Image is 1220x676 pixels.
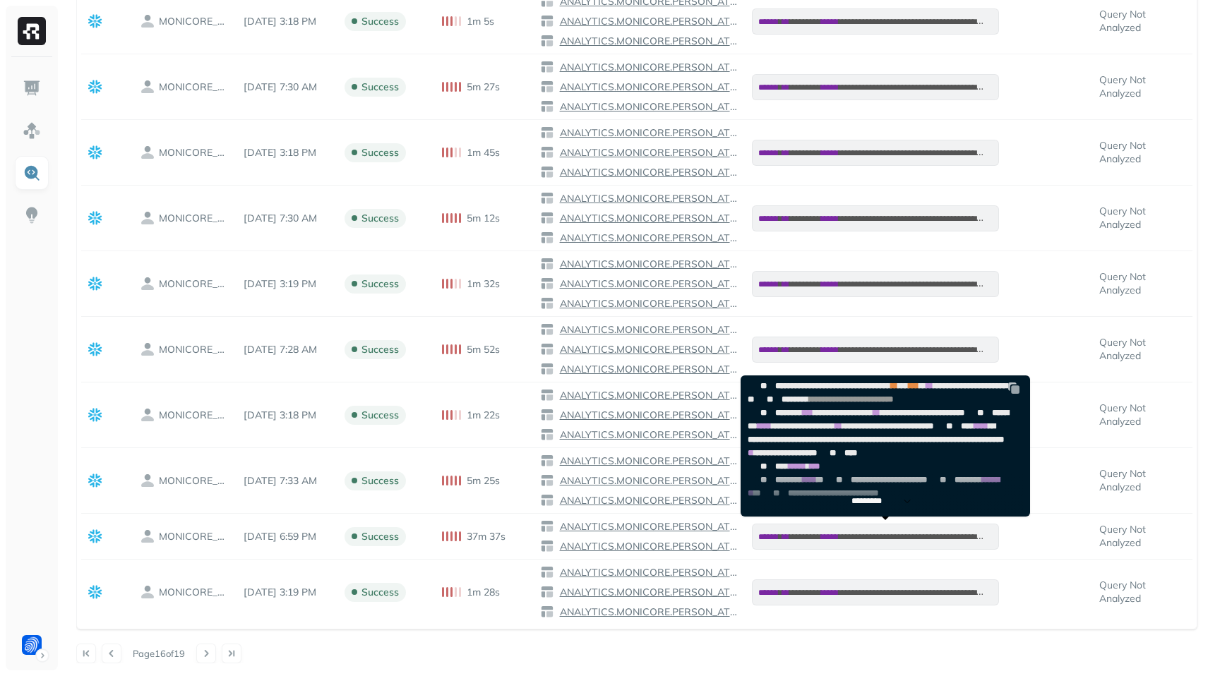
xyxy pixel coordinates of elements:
img: table [540,34,554,48]
img: table [540,408,554,422]
p: May 1, 2025 3:19 PM [244,586,330,599]
p: 1m 32s [467,277,500,291]
p: Page 16 of 19 [133,647,185,660]
p: 1m 5s [467,15,494,28]
a: ANALYTICS.MONICORE.PERSON_ATTRIBUTES_NUMERICAL_BUCKETS [554,277,738,291]
p: ANALYTICS.MONICORE.PERSON_ATTRIBUTES_HOURLY_METRICS [557,166,738,179]
a: ANALYTICS.MONICORE.PERSON_ATTRIBUTES_SESSIONS_SAMPLED [554,258,738,271]
a: ANALYTICS.MONICORE.PERSON_ATTRIBUTES_NUMERICAL_BUCKETS [554,409,738,422]
p: MONICORE_APP [159,212,229,225]
p: May 5, 2025 3:19 PM [244,277,330,291]
a: ANALYTICS.MONICORE.PERSON_ATTRIBUTES_NUMERICAL_BUCKETS [554,80,738,94]
p: MONICORE_APP [159,474,229,488]
p: ANALYTICS.MONICORE.PERSON_ATTRIBUTES_SESSIONS_SAMPLED [557,566,738,579]
p: MONICORE_APP [159,530,229,543]
p: ANALYTICS.MONICORE.PERSON_ATTRIBUTES_SESSIONS_SAMPLED [557,323,738,337]
img: table [540,585,554,599]
img: table [540,14,554,28]
p: May 6, 2025 7:30 AM [244,212,330,225]
p: ANALYTICS.MONICORE.PERSON_ATTRIBUTES_NUMERICAL_BUCKETS [557,212,738,225]
p: ANALYTICS.MONICORE.PERSON_ATTRIBUTES_HOURLY_METRICS [557,494,738,507]
img: table [540,388,554,402]
p: MONICORE_APP [159,277,229,291]
p: success [361,474,399,488]
img: table [540,165,554,179]
p: ANALYTICS.MONICORE.PERSON_ATTRIBUTES_SESSIONS_SAMPLED [557,454,738,468]
p: 1m 22s [467,409,500,422]
img: table [540,80,554,94]
img: owner [140,14,155,28]
p: ANALYTICS.MONICORE.PERSON_ATTRIBUTES_HOURLY_METRICS [557,605,738,619]
a: ANALYTICS.MONICORE.PERSON_ATTRIBUTES_NUMERICAL_BUCKETS [554,474,738,488]
p: 1m 45s [467,146,500,159]
a: ANALYTICS.MONICORE.PERSON_ATTRIBUTES_NUMERICAL_BUCKETS [554,15,738,28]
img: Query Explorer [23,164,41,182]
p: Query Not Analyzed [1099,467,1185,494]
p: ANALYTICS.MONICORE.PERSON_ATTRIBUTES_SESSIONS_SAMPLED [557,258,738,271]
p: ANALYTICS.MONICORE.PERSON_ATTRIBUTES_HOURLY_METRICS [557,35,738,48]
img: table [540,493,554,507]
p: May 5, 2025 7:28 AM [244,343,330,356]
p: ANALYTICS.MONICORE.PERSON_ATTRIBUTES_HOURLY_METRICS [557,428,738,442]
p: ANALYTICS.MONICORE.PERSON_ATTRIBUTES_NUMERICAL_BUCKETS [557,343,738,356]
a: ANALYTICS.MONICORE.PERSON_ATTRIBUTES_SESSIONS_SAMPLED [554,566,738,579]
a: ANALYTICS.MONICORE.PERSON_ATTRIBUTES_HOURLY_METRICS [554,166,738,179]
img: table [540,322,554,337]
p: 5m 52s [467,343,500,356]
img: Insights [23,206,41,224]
p: Query Not Analyzed [1099,205,1185,231]
p: success [361,586,399,599]
p: success [361,15,399,28]
p: ANALYTICS.MONICORE.PERSON_ATTRIBUTES_NUMERICAL_BUCKETS [557,15,738,28]
p: May 4, 2025 3:18 PM [244,409,330,422]
p: May 4, 2025 7:33 AM [244,474,330,488]
img: table [540,473,554,488]
img: owner [140,408,155,422]
p: success [361,146,399,159]
a: ANALYTICS.MONICORE.PERSON_ATTRIBUTES_SESSIONS_SAMPLED [554,61,738,74]
p: Query Not Analyzed [1099,73,1185,100]
img: Ryft [18,17,46,45]
img: owner [140,277,155,291]
p: ANALYTICS.MONICORE.PERSON_ATTRIBUTES_NUMERICAL_BUCKETS [557,474,738,488]
a: ANALYTICS.MONICORE.PERSON_ATTRIBUTES_HOURLY_METRICS [554,35,738,48]
img: table [540,605,554,619]
p: ANALYTICS.MONICORE.PERSON_ATTRIBUTES_NUMERICAL_BUCKETS [557,540,738,553]
p: Query Not Analyzed [1099,8,1185,35]
p: May 6, 2025 3:18 PM [244,146,330,159]
p: Query Not Analyzed [1099,336,1185,363]
p: ANALYTICS.MONICORE.PERSON_ATTRIBUTES_NUMERICAL_BUCKETS [557,80,738,94]
a: ANALYTICS.MONICORE.PERSON_ATTRIBUTES_HOURLY_METRICS [554,494,738,507]
p: success [361,212,399,225]
a: ANALYTICS.MONICORE.PERSON_ATTRIBUTES_HOURLY_METRICS [554,100,738,114]
p: ANALYTICS.MONICORE.PERSON_ATTRIBUTES_SESSIONS_SAMPLED [557,192,738,205]
img: table [540,191,554,205]
p: May 7, 2025 3:18 PM [244,15,330,28]
img: table [540,126,554,140]
p: May 7, 2025 7:30 AM [244,80,330,94]
p: MONICORE_APP [159,586,229,599]
a: ANALYTICS.MONICORE.PERSON_ATTRIBUTES_HOURLY_METRICS [554,363,738,376]
img: table [540,277,554,291]
a: ANALYTICS.MONICORE.PERSON_ATTRIBUTES_NUMERICAL_BUCKETS [554,586,738,599]
img: owner [140,473,155,488]
a: ANALYTICS.MONICORE.PERSON_ATTRIBUTES_SESSIONS_SAMPLED [554,454,738,468]
p: success [361,343,399,356]
img: table [540,565,554,579]
img: Dashboard [23,79,41,97]
p: ANALYTICS.MONICORE.PERSON_ATTRIBUTES_NUMERICAL_BUCKETS [557,586,738,599]
p: Query Not Analyzed [1099,523,1185,550]
p: 5m 27s [467,80,500,94]
img: table [540,99,554,114]
p: ANALYTICS.MONICORE.PERSON_ATTRIBUTES_SESSIONS_SAMPLED [557,389,738,402]
img: table [540,257,554,271]
p: ANALYTICS.MONICORE.PERSON_ATTRIBUTES_NUMERICAL_BUCKETS [557,409,738,422]
img: table [540,145,554,159]
img: table [540,519,554,533]
a: ANALYTICS.MONICORE.PERSON_ATTRIBUTES_NUMERICAL_BUCKETS [554,540,738,553]
p: Query Not Analyzed [1099,579,1185,605]
p: 5m 12s [467,212,500,225]
p: MONICORE_APP [159,343,229,356]
p: MONICORE_APP [159,15,229,28]
img: table [540,231,554,245]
